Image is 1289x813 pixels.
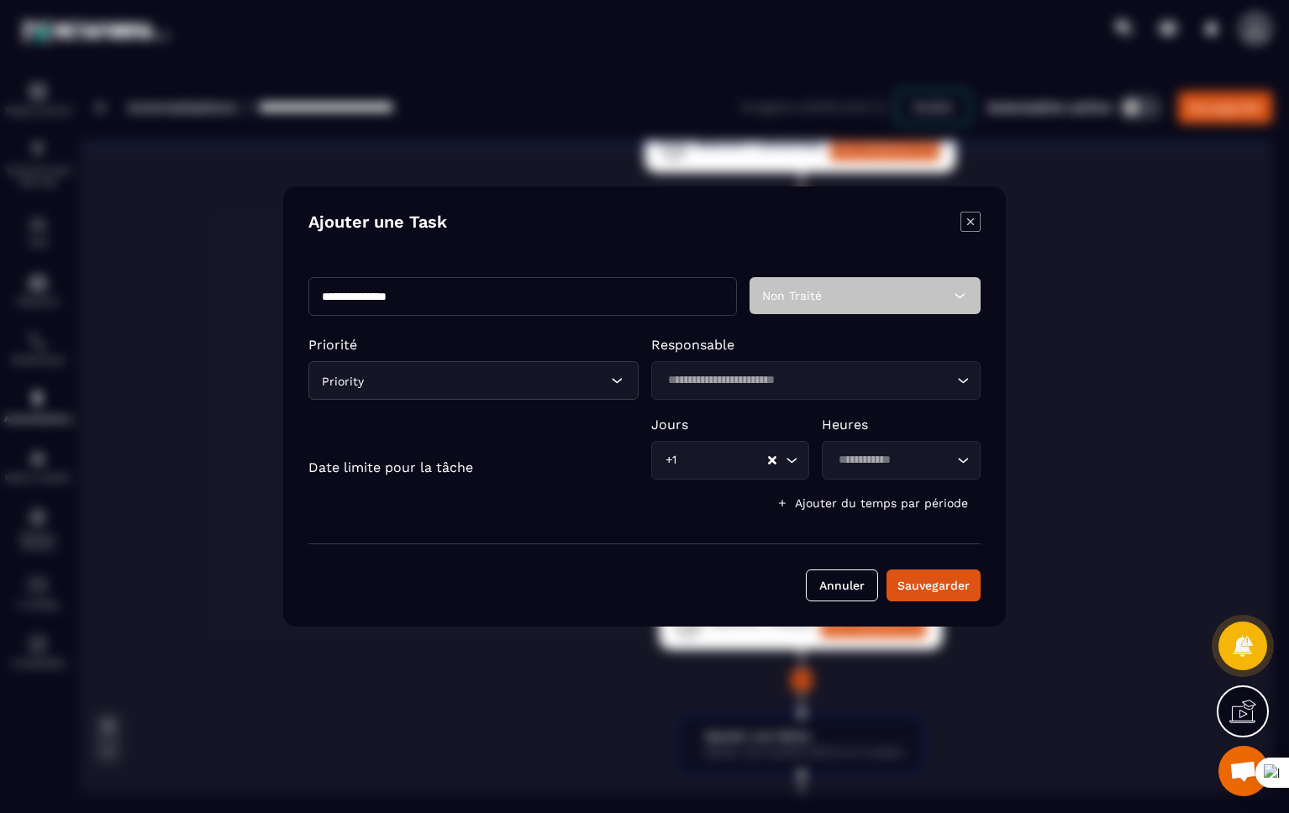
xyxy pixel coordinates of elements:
div: Mở cuộc trò chuyện [1218,746,1269,796]
button: Clear Selected [768,454,776,467]
input: Search for option [662,371,954,390]
p: Jours [651,417,810,433]
p: Date limite pour la tâche [308,459,473,475]
p: Responsable [651,337,981,353]
p: Heures [822,417,981,433]
span: Ajouter du temps par période [795,495,968,511]
div: Search for option [822,441,981,480]
h4: Ajouter une Task [308,212,447,235]
button: Annuler [806,569,878,601]
button: Ajouter du temps par période [764,488,981,518]
span: Priority [322,375,364,388]
span: +1 [662,451,681,469]
button: Sauvegarder [887,569,981,601]
div: Search for option [651,441,810,480]
p: Priorité [308,337,639,353]
span: Non Traité [762,289,822,302]
input: Search for option [681,451,767,469]
input: Search for option [833,451,953,469]
div: Search for option [651,361,981,400]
